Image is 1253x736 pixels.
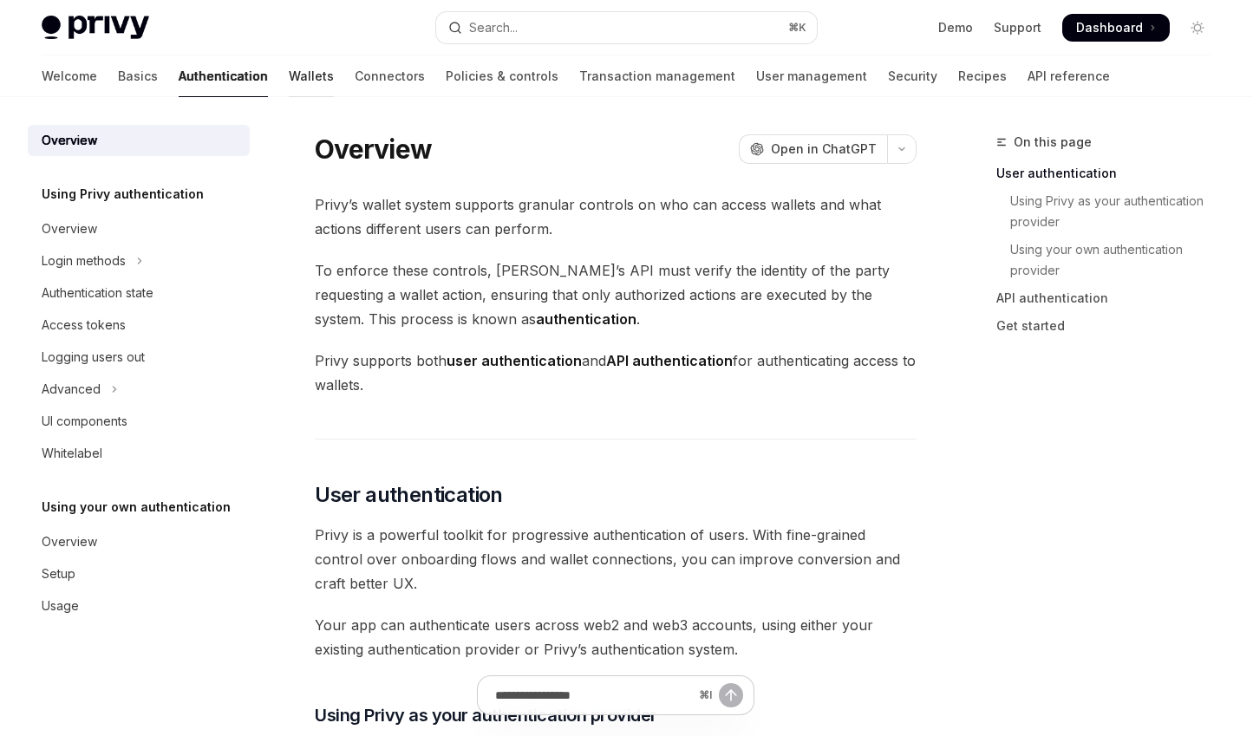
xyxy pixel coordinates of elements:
a: UI components [28,406,250,437]
a: Wallets [289,55,334,97]
input: Ask a question... [495,676,692,714]
button: Send message [719,683,743,707]
strong: user authentication [447,352,582,369]
a: User management [756,55,867,97]
span: Your app can authenticate users across web2 and web3 accounts, using either your existing authent... [315,613,917,661]
a: Logging users out [28,342,250,373]
span: ⌘ K [788,21,806,35]
a: Overview [28,125,250,156]
a: Connectors [355,55,425,97]
a: Using Privy as your authentication provider [996,187,1225,236]
div: Overview [42,130,97,151]
div: Usage [42,596,79,616]
a: User authentication [996,160,1225,187]
div: Access tokens [42,315,126,335]
span: To enforce these controls, [PERSON_NAME]’s API must verify the identity of the party requesting a... [315,258,917,331]
span: On this page [1014,132,1092,153]
a: Using your own authentication provider [996,236,1225,284]
button: Toggle dark mode [1184,14,1211,42]
a: Dashboard [1062,14,1170,42]
div: Setup [42,563,75,584]
div: Overview [42,531,97,552]
a: Authentication [179,55,268,97]
div: Overview [42,218,97,239]
h1: Overview [315,134,432,165]
a: Transaction management [579,55,735,97]
h5: Using your own authentication [42,497,231,518]
a: API authentication [996,284,1225,312]
span: Open in ChatGPT [771,140,877,158]
a: Policies & controls [446,55,558,97]
button: Open in ChatGPT [739,134,887,164]
div: UI components [42,411,127,432]
span: Privy supports both and for authenticating access to wallets. [315,348,917,397]
a: Security [888,55,937,97]
a: Welcome [42,55,97,97]
span: Dashboard [1076,19,1143,36]
a: Basics [118,55,158,97]
a: API reference [1028,55,1110,97]
span: User authentication [315,481,503,509]
a: Authentication state [28,277,250,309]
div: Whitelabel [42,443,102,464]
span: Privy is a powerful toolkit for progressive authentication of users. With fine-grained control ov... [315,523,917,596]
strong: API authentication [606,352,733,369]
div: Authentication state [42,283,153,303]
a: Demo [938,19,973,36]
a: Support [994,19,1041,36]
button: Toggle Advanced section [28,374,250,405]
a: Overview [28,213,250,244]
a: Recipes [958,55,1007,97]
a: Overview [28,526,250,557]
div: Advanced [42,379,101,400]
h5: Using Privy authentication [42,184,204,205]
a: Access tokens [28,309,250,341]
a: Get started [996,312,1225,340]
strong: authentication [536,310,636,328]
a: Whitelabel [28,438,250,469]
a: Usage [28,590,250,622]
div: Login methods [42,251,126,271]
div: Logging users out [42,347,145,368]
button: Toggle Login methods section [28,245,250,277]
a: Setup [28,558,250,589]
button: Open search [436,12,817,43]
span: Privy’s wallet system supports granular controls on who can access wallets and what actions diffe... [315,192,917,241]
img: light logo [42,16,149,40]
div: Search... [469,17,518,38]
